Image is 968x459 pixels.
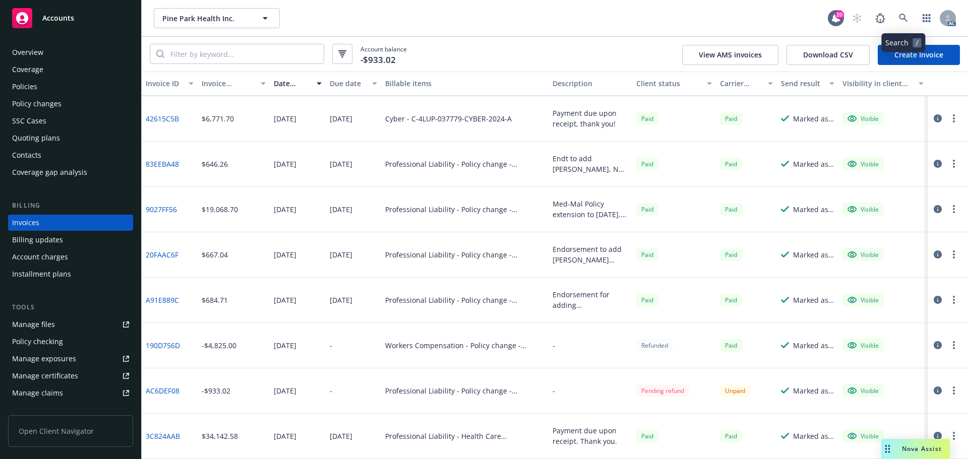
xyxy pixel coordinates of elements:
[12,79,37,95] div: Policies
[917,8,937,28] a: Switch app
[636,78,701,89] div: Client status
[636,158,658,170] div: Paid
[146,159,179,169] a: 83EEBA48
[12,316,55,333] div: Manage files
[720,203,742,216] div: Paid
[636,248,658,261] div: Paid
[793,113,834,124] div: Marked as sent
[553,340,555,351] div: -
[381,72,549,96] button: Billable items
[274,204,296,215] div: [DATE]
[848,341,879,350] div: Visible
[385,78,544,89] div: Billable items
[12,147,41,163] div: Contacts
[848,295,879,304] div: Visible
[385,204,544,215] div: Professional Liability - Policy change - IJG932697A
[682,45,778,65] button: View AMS invoices
[553,108,628,129] div: Payment due upon receipt, thank you!
[274,249,296,260] div: [DATE]
[202,340,236,351] div: -$4,825.00
[720,430,742,442] span: Paid
[154,8,280,28] button: Pine Park Health Inc.
[12,215,39,231] div: Invoices
[8,351,133,367] a: Manage exposures
[8,368,133,384] a: Manage certificates
[274,159,296,169] div: [DATE]
[12,61,43,78] div: Coverage
[142,72,198,96] button: Invoice ID
[781,78,823,89] div: Send result
[848,250,879,259] div: Visible
[793,249,834,260] div: Marked as sent
[12,351,76,367] div: Manage exposures
[12,130,60,146] div: Quoting plans
[720,294,742,306] div: Paid
[326,72,382,96] button: Due date
[835,10,844,19] div: 20
[274,385,296,396] div: [DATE]
[12,249,68,265] div: Account charges
[720,248,742,261] div: Paid
[8,266,133,282] a: Installment plans
[270,72,326,96] button: Date issued
[42,14,74,22] span: Accounts
[274,431,296,441] div: [DATE]
[164,44,324,63] input: Filter by keyword...
[202,78,255,89] div: Invoice amount
[385,295,544,305] div: Professional Liability - Policy change - MP67944
[793,431,834,441] div: Marked as sent
[8,44,133,60] a: Overview
[156,50,164,58] svg: Search
[274,295,296,305] div: [DATE]
[330,204,352,215] div: [DATE]
[360,53,396,67] span: -$933.02
[848,159,879,168] div: Visible
[636,430,658,442] div: Paid
[12,113,46,129] div: SSC Cases
[385,249,544,260] div: Professional Liability - Policy change - MP67944
[793,159,834,169] div: Marked as sent
[716,72,777,96] button: Carrier status
[720,339,742,352] div: Paid
[793,340,834,351] div: Marked as sent
[636,294,658,306] div: Paid
[8,402,133,418] a: Manage BORs
[146,385,179,396] a: AC6DEF08
[274,113,296,124] div: [DATE]
[12,385,63,401] div: Manage claims
[8,61,133,78] a: Coverage
[198,72,270,96] button: Invoice amount
[8,249,133,265] a: Account charges
[848,431,879,440] div: Visible
[146,204,177,215] a: 9027FF56
[720,158,742,170] span: Paid
[8,96,133,112] a: Policy changes
[12,368,78,384] div: Manage certificates
[8,385,133,401] a: Manage claims
[146,340,180,351] a: 190D756D
[202,204,238,215] div: $19,068.70
[12,164,87,180] div: Coverage gap analysis
[8,215,133,231] a: Invoices
[848,114,879,123] div: Visible
[553,385,555,396] div: -
[881,439,894,459] div: Drag to move
[549,72,632,96] button: Description
[842,78,913,89] div: Visibility in client dash
[330,159,352,169] div: [DATE]
[636,112,658,125] div: Paid
[720,112,742,125] span: Paid
[8,113,133,129] a: SSC Cases
[12,402,59,418] div: Manage BORs
[202,385,230,396] div: -$933.02
[8,201,133,211] div: Billing
[202,159,228,169] div: $646.26
[8,79,133,95] a: Policies
[330,249,352,260] div: [DATE]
